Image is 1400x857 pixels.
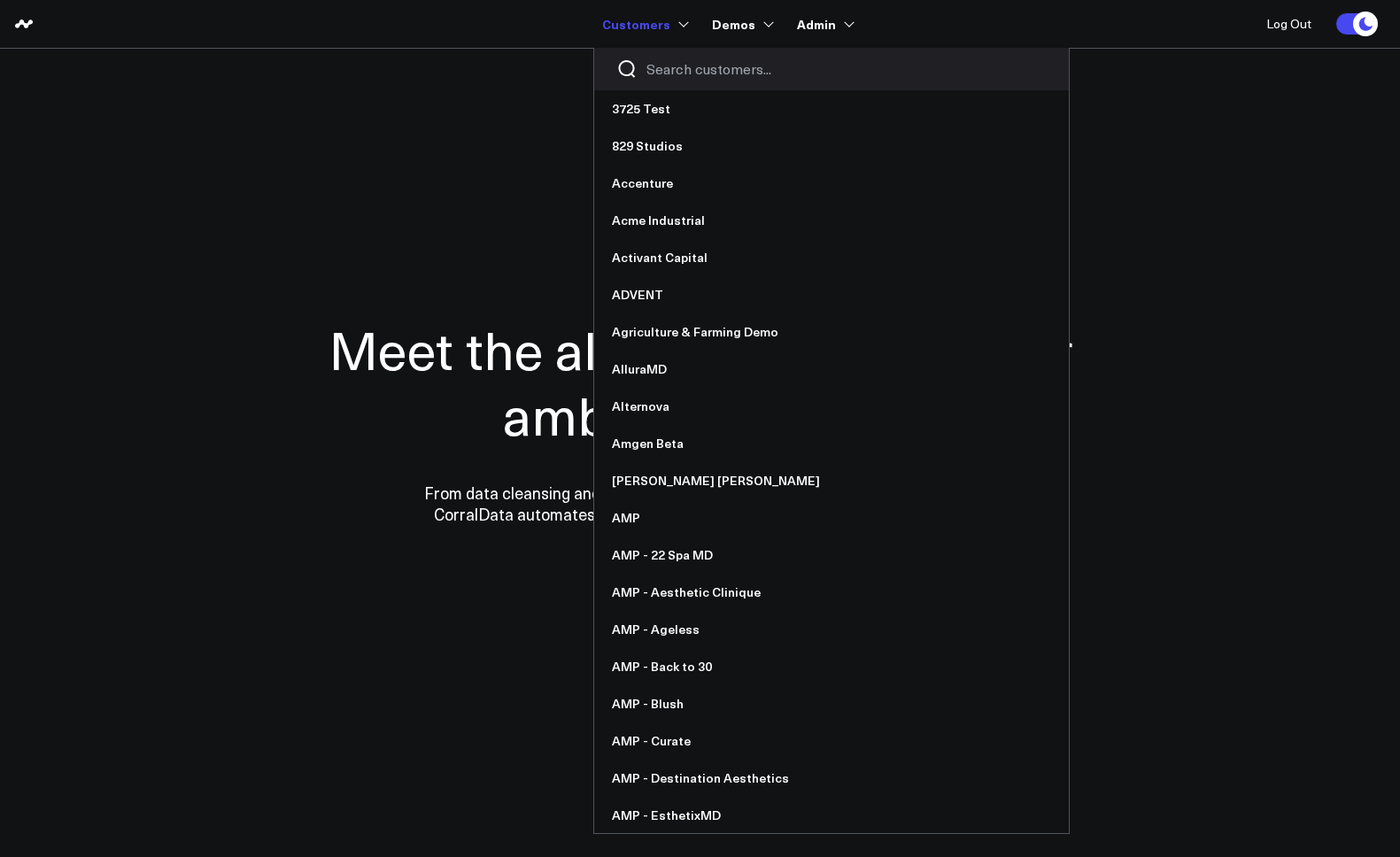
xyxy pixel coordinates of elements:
[594,462,1069,499] a: [PERSON_NAME] [PERSON_NAME]
[594,760,1069,797] a: AMP - Destination Aesthetics
[594,537,1069,574] a: AMP - 22 Spa MD
[594,685,1069,722] a: AMP - Blush
[712,8,770,40] a: Demos
[594,425,1069,462] a: Amgen Beta
[594,276,1069,313] a: ADVENT
[797,8,851,40] a: Admin
[386,483,1015,525] p: From data cleansing and integration to personalized dashboards and insights, CorralData automates...
[594,351,1069,388] a: AlluraMD
[616,58,638,80] button: Search customers button
[594,611,1069,648] a: AMP - Ageless
[594,90,1069,127] a: 3725 Test
[602,8,685,40] a: Customers
[594,648,1069,685] a: AMP - Back to 30
[594,574,1069,611] a: AMP - Aesthetic Clinique
[594,797,1069,834] a: AMP - EsthetixMD
[594,499,1069,537] a: AMP
[594,313,1069,351] a: Agriculture & Farming Demo
[594,722,1069,760] a: AMP - Curate
[594,388,1069,425] a: Alternova
[594,127,1069,165] a: 829 Studios
[594,202,1069,239] a: Acme Industrial
[594,165,1069,202] a: Accenture
[267,316,1134,447] h1: Meet the all-in-one data hub for ambitious teams
[646,59,1047,79] input: Search customers input
[594,239,1069,276] a: Activant Capital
